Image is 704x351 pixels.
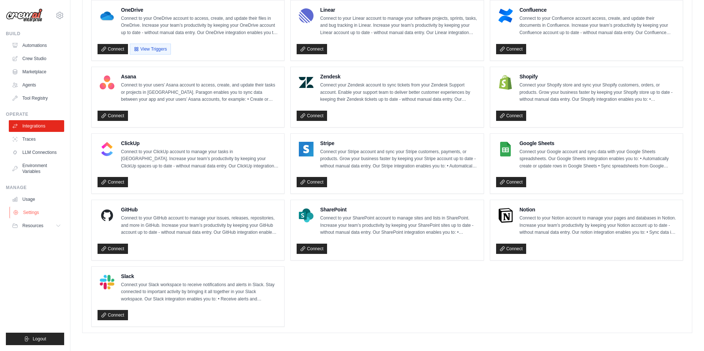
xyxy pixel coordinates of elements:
[520,6,677,14] h4: Confluence
[320,148,477,170] p: Connect your Stripe account and sync your Stripe customers, payments, or products. Grow your busi...
[100,142,114,156] img: ClickUp Logo
[9,92,64,104] a: Tool Registry
[100,8,114,23] img: OneDrive Logo
[498,208,513,223] img: Notion Logo
[9,53,64,64] a: Crew Studio
[98,244,128,254] a: Connect
[98,111,128,121] a: Connect
[297,244,327,254] a: Connect
[6,31,64,37] div: Build
[121,15,278,37] p: Connect to your OneDrive account to access, create, and update their files in OneDrive. Increase ...
[130,44,171,55] button: View Triggers
[520,73,677,80] h4: Shopify
[520,215,677,236] p: Connect to your Notion account to manage your pages and databases in Notion. Increase your team’s...
[320,82,477,103] p: Connect your Zendesk account to sync tickets from your Zendesk Support account. Enable your suppo...
[121,206,278,213] h4: GitHub
[6,185,64,191] div: Manage
[299,142,313,156] img: Stripe Logo
[299,208,313,223] img: SharePoint Logo
[299,8,313,23] img: Linear Logo
[121,82,278,103] p: Connect to your users’ Asana account to access, create, and update their tasks or projects in [GE...
[22,223,43,229] span: Resources
[520,15,677,37] p: Connect to your Confluence account access, create, and update their documents in Confluence. Incr...
[520,82,677,103] p: Connect your Shopify store and sync your Shopify customers, orders, or products. Grow your busine...
[98,310,128,320] a: Connect
[10,207,65,218] a: Settings
[520,206,677,213] h4: Notion
[320,215,477,236] p: Connect to your SharePoint account to manage sites and lists in SharePoint. Increase your team’s ...
[6,333,64,345] button: Logout
[121,73,278,80] h4: Asana
[297,177,327,187] a: Connect
[121,273,278,280] h4: Slack
[320,6,477,14] h4: Linear
[121,140,278,147] h4: ClickUp
[496,177,527,187] a: Connect
[496,111,527,121] a: Connect
[100,75,114,90] img: Asana Logo
[498,75,513,90] img: Shopify Logo
[100,208,114,223] img: GitHub Logo
[121,215,278,236] p: Connect to your GitHub account to manage your issues, releases, repositories, and more in GitHub....
[98,177,128,187] a: Connect
[496,244,527,254] a: Connect
[498,8,513,23] img: Confluence Logo
[9,133,64,145] a: Traces
[100,275,114,289] img: Slack Logo
[320,140,477,147] h4: Stripe
[9,220,64,232] button: Resources
[121,6,278,14] h4: OneDrive
[320,15,477,37] p: Connect to your Linear account to manage your software projects, sprints, tasks, and bug tracking...
[496,44,527,54] a: Connect
[320,206,477,213] h4: SharePoint
[121,281,278,303] p: Connect your Slack workspace to receive notifications and alerts in Slack. Stay connected to impo...
[9,66,64,78] a: Marketplace
[297,44,327,54] a: Connect
[9,79,64,91] a: Agents
[9,120,64,132] a: Integrations
[299,75,313,90] img: Zendesk Logo
[9,193,64,205] a: Usage
[9,40,64,51] a: Automations
[320,73,477,80] h4: Zendesk
[33,336,46,342] span: Logout
[520,148,677,170] p: Connect your Google account and sync data with your Google Sheets spreadsheets. Our Google Sheets...
[9,160,64,177] a: Environment Variables
[297,111,327,121] a: Connect
[9,147,64,158] a: LLM Connections
[6,111,64,117] div: Operate
[6,8,43,22] img: Logo
[498,142,513,156] img: Google Sheets Logo
[121,148,278,170] p: Connect to your ClickUp account to manage your tasks in [GEOGRAPHIC_DATA]. Increase your team’s p...
[520,140,677,147] h4: Google Sheets
[98,44,128,54] a: Connect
